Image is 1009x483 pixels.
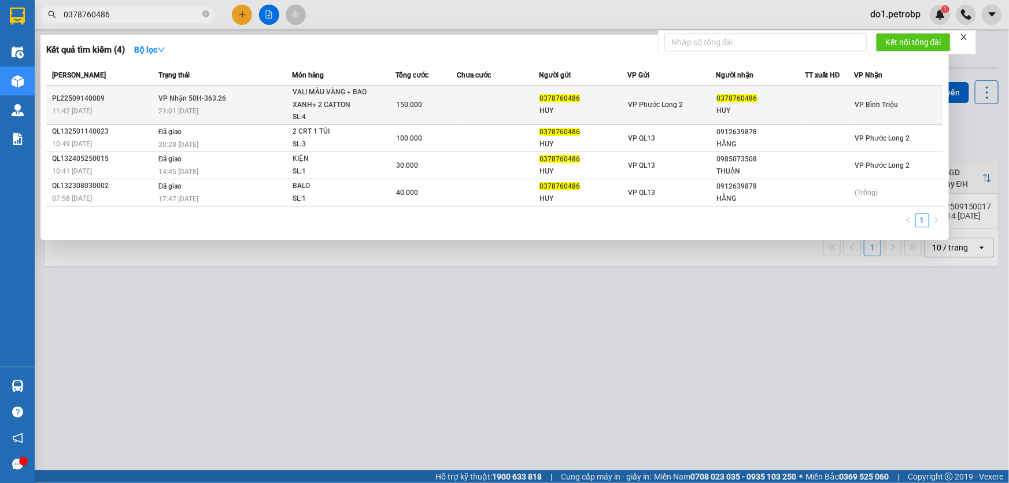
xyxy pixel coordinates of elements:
[12,46,24,58] img: warehouse-icon
[627,71,649,79] span: VP Gửi
[396,134,422,142] span: 100.000
[12,407,23,418] span: question-circle
[854,71,882,79] span: VP Nhận
[158,141,198,149] span: 20:28 [DATE]
[202,10,209,17] span: close-circle
[717,153,804,165] div: 0985073508
[52,167,92,175] span: 10:41 [DATE]
[52,93,155,105] div: PL22509140009
[539,182,580,190] span: 0378760486
[457,71,491,79] span: Chưa cước
[292,71,324,79] span: Món hàng
[716,71,754,79] span: Người nhận
[157,46,165,54] span: down
[158,94,226,102] span: VP Nhận 50H-363.26
[293,111,379,124] div: SL: 4
[539,105,627,117] div: HUY
[293,86,379,111] div: VALI MÀU VÀNG + BAO XANH+ 2 CATTON TRẮNG...
[396,189,418,197] span: 40.000
[158,107,198,115] span: 21:01 [DATE]
[134,45,165,54] strong: Bộ lọc
[158,71,190,79] span: Trạng thái
[717,165,804,178] div: THUẬN
[293,193,379,205] div: SL: 1
[855,134,910,142] span: VP Phước Long 2
[929,213,943,227] button: right
[396,161,418,169] span: 30.000
[125,40,175,59] button: Bộ lọcdown
[717,94,757,102] span: 0378760486
[48,10,56,19] span: search
[960,33,968,41] span: close
[12,380,24,392] img: warehouse-icon
[52,107,92,115] span: 11:42 [DATE]
[396,71,428,79] span: Tổng cước
[539,155,580,163] span: 0378760486
[915,213,929,227] li: 1
[293,165,379,178] div: SL: 1
[717,138,804,150] div: HẰNG
[158,182,182,190] span: Đã giao
[539,71,571,79] span: Người gửi
[293,126,379,138] div: 2 CRT 1 TÚI
[717,180,804,193] div: 0912639878
[664,33,867,51] input: Nhập số tổng đài
[52,180,155,192] div: QL132308030002
[539,193,627,205] div: HUY
[929,213,943,227] li: Next Page
[12,459,23,470] span: message
[901,213,915,227] li: Previous Page
[628,101,683,109] span: VP Phước Long 2
[52,71,106,79] span: [PERSON_NAME]
[905,216,912,223] span: left
[12,133,24,145] img: solution-icon
[901,213,915,227] button: left
[158,155,182,163] span: Đã giao
[628,189,655,197] span: VP QL13
[52,140,92,148] span: 10:49 [DATE]
[855,189,878,197] span: (Trống)
[10,8,25,25] img: logo-vxr
[855,101,898,109] span: VP Bình Triệu
[628,161,655,169] span: VP QL13
[396,101,422,109] span: 150.000
[158,128,182,136] span: Đã giao
[933,216,940,223] span: right
[12,104,24,116] img: warehouse-icon
[539,94,580,102] span: 0378760486
[539,128,580,136] span: 0378760486
[158,195,198,203] span: 17:47 [DATE]
[12,75,24,87] img: warehouse-icon
[717,126,804,138] div: 0912639878
[539,165,627,178] div: HUY
[717,105,804,117] div: HUY
[52,194,92,202] span: 07:58 [DATE]
[876,33,951,51] button: Kết nối tổng đài
[52,126,155,138] div: QL132501140023
[805,71,840,79] span: TT xuất HĐ
[628,134,655,142] span: VP QL13
[202,9,209,20] span: close-circle
[539,138,627,150] div: HUY
[12,433,23,444] span: notification
[717,193,804,205] div: HẰNG
[916,214,929,227] a: 1
[293,153,379,165] div: KIỆN
[885,36,941,49] span: Kết nối tổng đài
[293,138,379,151] div: SL: 3
[46,44,125,56] h3: Kết quả tìm kiếm ( 4 )
[52,153,155,165] div: QL132405250015
[158,168,198,176] span: 14:45 [DATE]
[855,161,910,169] span: VP Phước Long 2
[64,8,200,21] input: Tìm tên, số ĐT hoặc mã đơn
[293,180,379,193] div: BALO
